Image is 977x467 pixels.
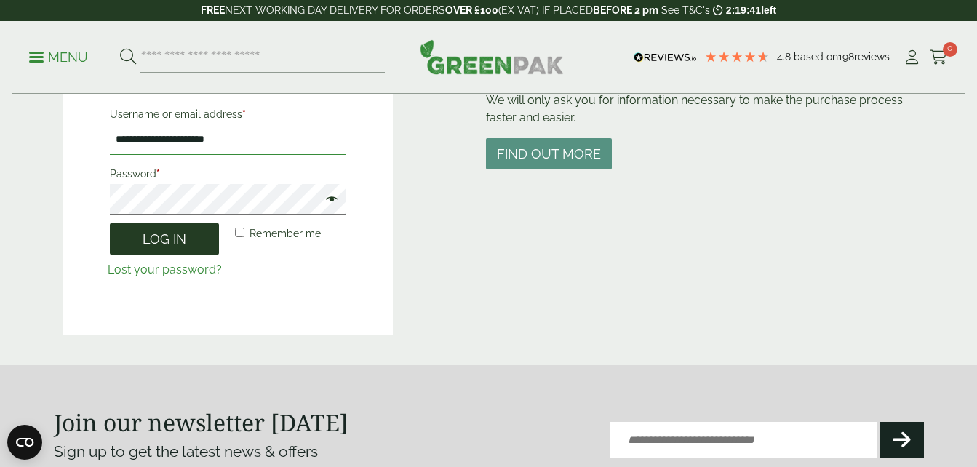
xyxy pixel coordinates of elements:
[854,51,890,63] span: reviews
[108,263,222,276] a: Lost your password?
[54,407,348,438] strong: Join our newsletter [DATE]
[661,4,710,16] a: See T&C's
[29,49,88,66] p: Menu
[777,51,794,63] span: 4.8
[704,50,770,63] div: 4.79 Stars
[930,47,948,68] a: 0
[54,440,445,463] p: Sign up to get the latest news & offers
[794,51,838,63] span: Based on
[235,228,244,237] input: Remember me
[593,4,658,16] strong: BEFORE 2 pm
[930,50,948,65] i: Cart
[634,52,697,63] img: REVIEWS.io
[7,425,42,460] button: Open CMP widget
[838,51,854,63] span: 198
[726,4,761,16] span: 2:19:41
[943,42,957,57] span: 0
[445,4,498,16] strong: OVER £100
[250,228,321,239] span: Remember me
[110,104,346,124] label: Username or email address
[486,148,612,161] a: Find out more
[420,39,564,74] img: GreenPak Supplies
[486,138,612,169] button: Find out more
[903,50,921,65] i: My Account
[110,164,346,184] label: Password
[110,223,219,255] button: Log in
[761,4,776,16] span: left
[201,4,225,16] strong: FREE
[29,49,88,63] a: Menu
